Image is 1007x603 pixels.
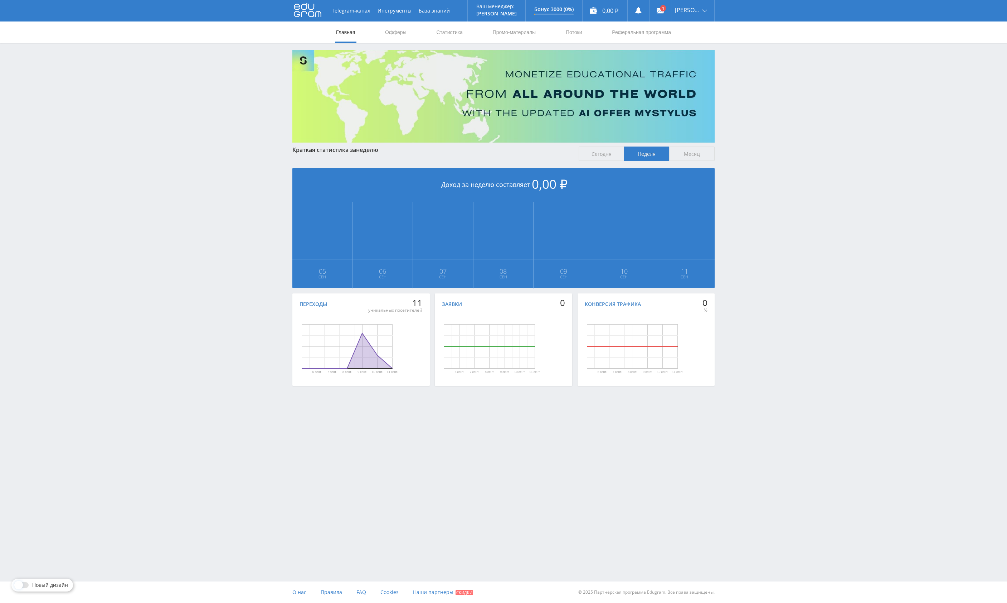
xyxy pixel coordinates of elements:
text: 9 сент. [357,370,367,374]
span: Сен [353,274,413,280]
text: 8 сент. [627,370,637,374]
span: [PERSON_NAME] [675,7,700,13]
text: 9 сент. [643,370,652,374]
text: 10 сент. [514,370,525,374]
a: Наши партнеры Скидки [413,582,473,603]
svg: Диаграмма. [563,311,701,382]
a: Потоки [565,21,583,43]
text: 11 сент. [672,370,683,374]
span: Сен [474,274,533,280]
span: Новый дизайн [32,582,68,588]
text: 11 сент. [529,370,540,374]
span: 09 [534,268,593,274]
div: % [702,307,707,313]
a: Правила [321,582,342,603]
svg: Диаграмма. [278,311,416,382]
span: Сегодня [579,147,624,161]
a: Главная [335,21,356,43]
div: Краткая статистика за [292,147,571,153]
div: Конверсия трафика [585,301,641,307]
text: 8 сент. [485,370,494,374]
text: 8 сент. [342,370,352,374]
text: 7 сент. [470,370,479,374]
text: 7 сент. [612,370,622,374]
div: Переходы [300,301,327,307]
span: Скидки [456,590,473,595]
a: Офферы [384,21,407,43]
svg: Диаграмма. [420,311,558,382]
span: 05 [293,268,352,274]
div: Заявки [442,301,462,307]
span: Месяц [669,147,715,161]
span: 08 [474,268,533,274]
span: 11 [655,268,714,274]
span: Правила [321,589,342,595]
p: Бонус 3000 (0%) [534,6,574,12]
span: неделю [356,146,378,154]
a: Промо-материалы [492,21,536,43]
div: 11 [368,298,422,308]
span: Сен [413,274,473,280]
div: 0 [560,298,565,308]
span: Cookies [380,589,399,595]
span: Наши партнеры [413,589,453,595]
a: Статистика [436,21,463,43]
text: 6 сент. [312,370,322,374]
a: Cookies [380,582,399,603]
text: 10 сент. [372,370,383,374]
span: 10 [594,268,654,274]
span: 0,00 ₽ [532,176,568,192]
text: 11 сент. [387,370,398,374]
span: FAQ [356,589,366,595]
div: 0 [702,298,707,308]
span: Сен [534,274,593,280]
p: Ваш менеджер: [476,4,517,9]
span: 06 [353,268,413,274]
span: 07 [413,268,473,274]
span: Сен [293,274,352,280]
span: Неделя [624,147,669,161]
img: Banner [292,50,715,143]
div: © 2025 Партнёрская программа Edugram. Все права защищены. [507,582,715,603]
text: 6 сент. [597,370,607,374]
span: Сен [655,274,714,280]
a: FAQ [356,582,366,603]
p: [PERSON_NAME] [476,11,517,16]
text: 6 сент. [455,370,464,374]
text: 10 сент. [657,370,668,374]
a: О нас [292,582,306,603]
span: О нас [292,589,306,595]
div: уникальных посетителей [368,307,422,313]
text: 7 сент. [327,370,337,374]
span: Сен [594,274,654,280]
div: Доход за неделю составляет [292,168,715,202]
text: 9 сент. [500,370,509,374]
a: Реферальная программа [611,21,672,43]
